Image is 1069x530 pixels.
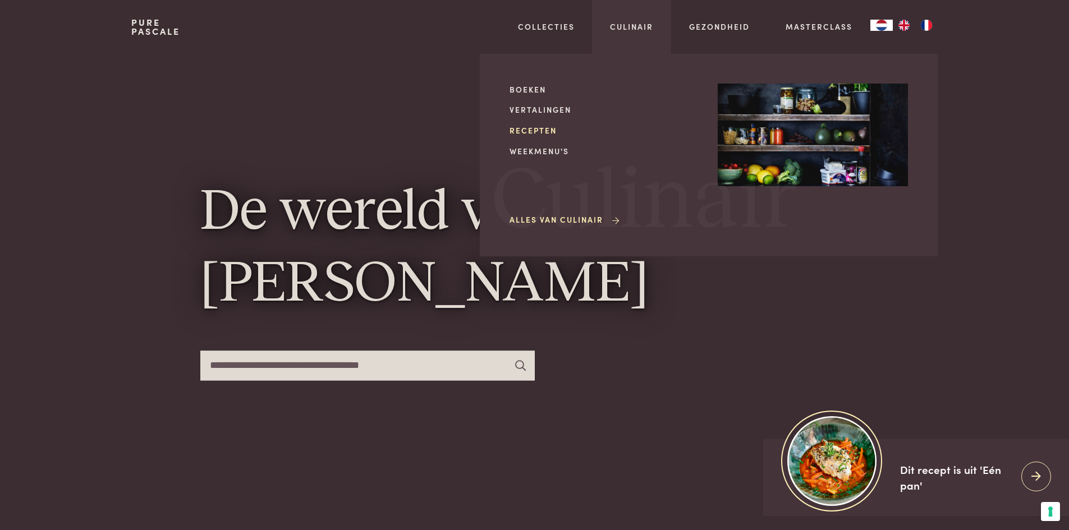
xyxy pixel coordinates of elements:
a: Boeken [510,84,700,95]
a: https://admin.purepascale.com/wp-content/uploads/2025/08/home_recept_link.jpg Dit recept is uit '... [763,439,1069,516]
a: Masterclass [786,21,852,33]
div: Dit recept is uit 'Eén pan' [900,462,1012,494]
a: Collecties [518,21,575,33]
h1: De wereld van [PERSON_NAME] [200,178,869,321]
aside: Language selected: Nederlands [870,20,938,31]
img: https://admin.purepascale.com/wp-content/uploads/2025/08/home_recept_link.jpg [787,416,877,505]
button: Uw voorkeuren voor toestemming voor trackingtechnologieën [1041,502,1060,521]
a: NL [870,20,893,31]
a: EN [893,20,915,31]
div: Language [870,20,893,31]
a: Gezondheid [689,21,750,33]
a: Weekmenu's [510,145,700,157]
a: FR [915,20,938,31]
img: Culinair [718,84,908,187]
a: PurePascale [131,18,180,36]
a: Recepten [510,125,700,136]
a: Culinair [610,21,653,33]
ul: Language list [893,20,938,31]
span: Culinair [492,159,797,245]
a: Alles van Culinair [510,214,621,225]
a: Vertalingen [510,104,700,116]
